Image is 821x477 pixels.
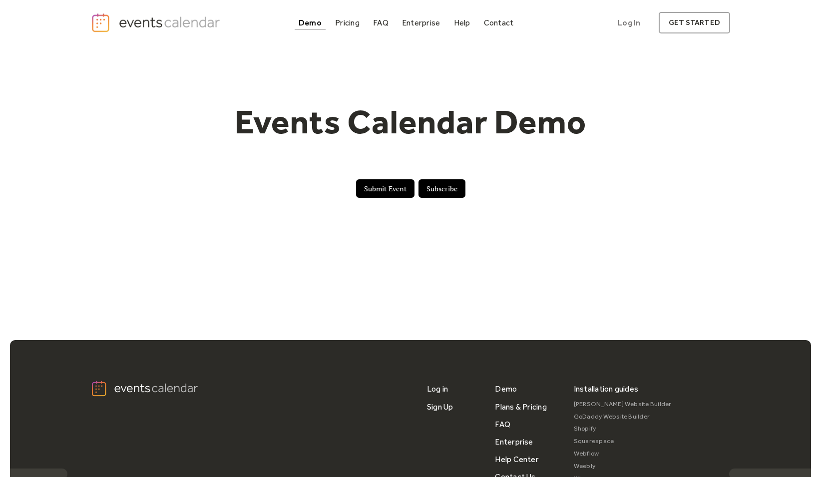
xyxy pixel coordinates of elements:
[480,16,518,29] a: Contact
[574,435,672,448] a: Squarespace
[369,16,393,29] a: FAQ
[574,398,672,411] a: [PERSON_NAME] Website Builder
[373,20,389,25] div: FAQ
[299,20,322,25] div: Demo
[331,16,364,29] a: Pricing
[659,12,730,33] a: get started
[495,380,517,398] a: Demo
[574,448,672,460] a: Webflow
[398,16,444,29] a: Enterprise
[335,20,360,25] div: Pricing
[484,20,514,25] div: Contact
[574,423,672,435] a: Shopify
[574,411,672,423] a: GoDaddy Website Builder
[454,20,470,25] div: Help
[608,12,650,33] a: Log In
[495,416,510,433] a: FAQ
[219,101,602,142] h1: Events Calendar Demo
[91,12,223,33] a: home
[574,380,639,398] div: Installation guides
[495,433,533,451] a: Enterprise
[402,20,440,25] div: Enterprise
[427,380,448,398] a: Log in
[295,16,326,29] a: Demo
[574,460,672,473] a: Weebly
[495,398,547,416] a: Plans & Pricing
[450,16,474,29] a: Help
[495,451,539,468] a: Help Center
[427,398,453,416] a: Sign Up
